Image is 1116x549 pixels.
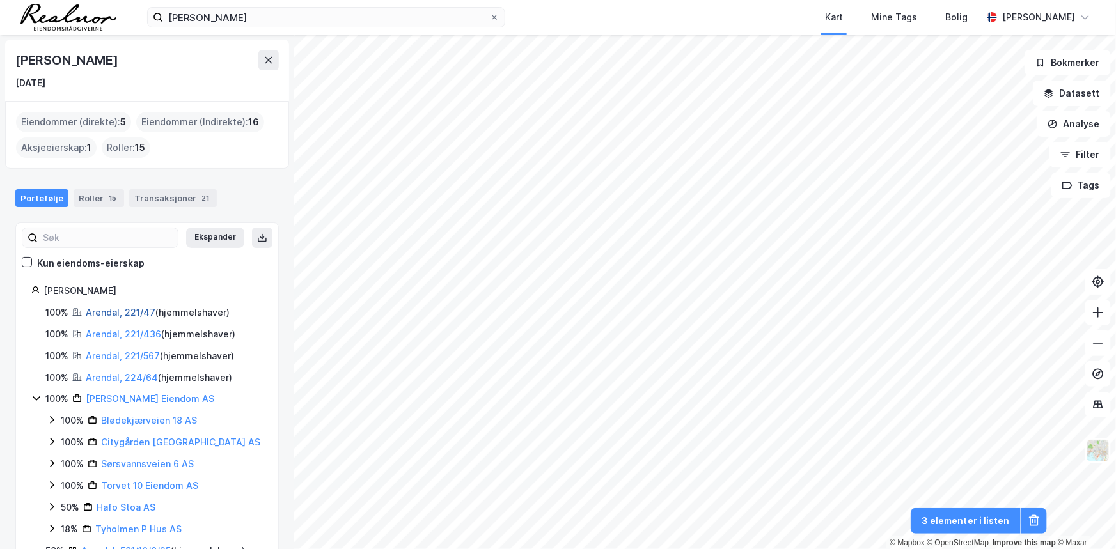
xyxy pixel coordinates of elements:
[825,10,843,25] div: Kart
[86,393,214,404] a: [PERSON_NAME] Eiendom AS
[45,370,68,385] div: 100%
[86,327,235,342] div: ( hjemmelshaver )
[95,523,182,534] a: Tyholmen P Hus AS
[199,192,212,205] div: 21
[20,4,116,31] img: realnor-logo.934646d98de889bb5806.png
[101,480,198,491] a: Torvet 10 Eiendom AS
[38,228,178,247] input: Søk
[135,140,145,155] span: 15
[945,10,968,25] div: Bolig
[45,348,68,364] div: 100%
[1052,488,1116,549] div: Kontrollprogram for chat
[86,370,232,385] div: ( hjemmelshaver )
[1025,50,1111,75] button: Bokmerker
[61,500,79,515] div: 50%
[45,305,68,320] div: 100%
[911,508,1021,534] button: 3 elementer i listen
[61,413,84,428] div: 100%
[15,75,45,91] div: [DATE]
[61,522,78,537] div: 18%
[74,189,124,207] div: Roller
[927,538,989,547] a: OpenStreetMap
[101,437,260,447] a: Citygården [GEOGRAPHIC_DATA] AS
[16,112,131,132] div: Eiendommer (direkte) :
[1033,81,1111,106] button: Datasett
[101,415,197,426] a: Blødekjærveien 18 AS
[186,228,244,248] button: Ekspander
[15,50,120,70] div: [PERSON_NAME]
[871,10,917,25] div: Mine Tags
[890,538,925,547] a: Mapbox
[43,283,263,298] div: [PERSON_NAME]
[86,372,158,383] a: Arendal, 224/64
[1037,111,1111,137] button: Analyse
[37,256,145,271] div: Kun eiendoms-eierskap
[86,305,230,320] div: ( hjemmelshaver )
[106,192,119,205] div: 15
[1052,488,1116,549] iframe: Chat Widget
[129,189,217,207] div: Transaksjoner
[1002,10,1075,25] div: [PERSON_NAME]
[101,458,194,469] a: Sørsvannsveien 6 AS
[87,140,91,155] span: 1
[86,348,234,364] div: ( hjemmelshaver )
[248,114,259,130] span: 16
[97,502,155,513] a: Hafo Stoa AS
[61,435,84,450] div: 100%
[86,329,161,339] a: Arendal, 221/436
[61,456,84,472] div: 100%
[61,478,84,493] div: 100%
[102,137,150,158] div: Roller :
[86,307,155,318] a: Arendal, 221/47
[45,391,68,406] div: 100%
[16,137,97,158] div: Aksjeeierskap :
[1049,142,1111,167] button: Filter
[86,350,160,361] a: Arendal, 221/567
[45,327,68,342] div: 100%
[15,189,68,207] div: Portefølje
[1051,173,1111,198] button: Tags
[1086,438,1110,463] img: Z
[993,538,1056,547] a: Improve this map
[120,114,126,130] span: 5
[163,8,489,27] input: Søk på adresse, matrikkel, gårdeiere, leietakere eller personer
[136,112,264,132] div: Eiendommer (Indirekte) :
